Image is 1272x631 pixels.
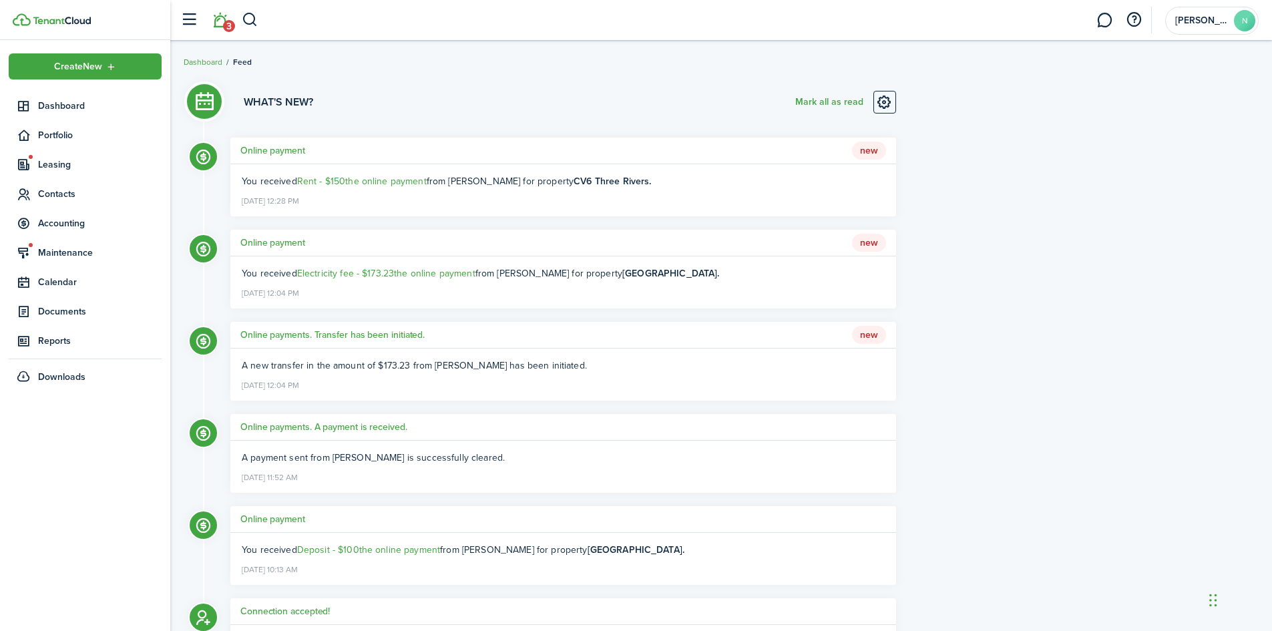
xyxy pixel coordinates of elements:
ng-component: You received from [PERSON_NAME] for property [242,174,652,188]
time: [DATE] 12:28 PM [242,191,299,208]
time: [DATE] 10:13 AM [242,560,298,577]
span: New [852,326,886,345]
a: Rent - $150the online payment [297,174,427,188]
button: Search [242,9,258,31]
span: Rent - $150 [297,174,346,188]
span: Contacts [38,187,162,201]
div: Drag [1209,580,1217,620]
span: Portfolio [38,128,162,142]
button: Mark all as read [795,91,863,114]
a: Reports [9,328,162,354]
img: TenantCloud [33,17,91,25]
a: Dashboard [184,56,222,68]
span: Leasing [38,158,162,172]
h5: Online payments. Transfer has been initiated. [240,328,425,342]
span: New [852,234,886,252]
h5: Online payment [240,236,305,250]
a: Messaging [1092,3,1117,37]
a: Deposit - $100the online payment [297,543,441,557]
button: Open sidebar [176,7,202,33]
ng-component: You received from [PERSON_NAME] for property [242,543,684,557]
h5: Online payment [240,144,305,158]
h3: What's new? [244,94,313,110]
span: Norma [1175,16,1229,25]
b: CV6 Three Rivers. [574,174,651,188]
time: [DATE] 11:52 AM [242,467,298,485]
ng-component: You received from [PERSON_NAME] for property [242,266,720,280]
span: Accounting [38,216,162,230]
h5: Online payment [240,512,305,526]
span: Dashboard [38,99,162,113]
a: Electricity fee - $173.23the online payment [297,266,475,280]
button: Open menu [9,53,162,79]
h5: Online payments. A payment is received. [240,420,407,434]
span: Reports [38,334,162,348]
b: [GEOGRAPHIC_DATA]. [622,266,720,280]
avatar-text: N [1234,10,1255,31]
button: Open resource center [1122,9,1145,31]
span: Maintenance [38,246,162,260]
span: A payment sent from [PERSON_NAME] is successfully cleared. [242,451,505,465]
span: Documents [38,304,162,319]
span: New [852,142,886,160]
a: Dashboard [9,93,162,119]
span: A new transfer in the amount of $173.23 from [PERSON_NAME] has been initiated. [242,359,587,373]
img: TenantCloud [13,13,31,26]
time: [DATE] 12:04 PM [242,375,299,393]
h5: Connection accepted! [240,604,330,618]
time: [DATE] 12:04 PM [242,283,299,300]
iframe: Chat Widget [1205,567,1272,631]
span: Create New [54,62,102,71]
b: [GEOGRAPHIC_DATA]. [588,543,685,557]
span: Deposit - $100 [297,543,359,557]
span: Downloads [38,370,85,384]
span: Feed [233,56,252,68]
span: Electricity fee - $173.23 [297,266,395,280]
span: Calendar [38,275,162,289]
